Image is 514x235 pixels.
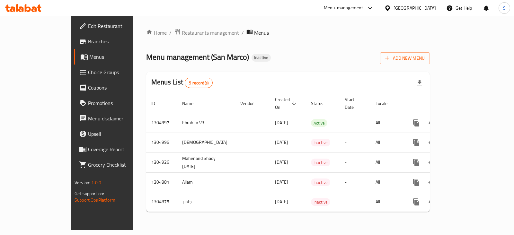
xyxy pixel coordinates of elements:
[182,100,202,107] span: Name
[311,139,330,146] span: Inactive
[275,197,288,206] span: [DATE]
[311,119,327,127] span: Active
[74,126,157,142] a: Upsell
[74,111,157,126] a: Menu disclaimer
[394,4,436,12] div: [GEOGRAPHIC_DATA]
[88,84,152,91] span: Coupons
[240,100,262,107] span: Vendor
[275,118,288,127] span: [DATE]
[88,145,152,153] span: Coverage Report
[88,115,152,122] span: Menu disclaimer
[424,115,439,131] button: Change Status
[340,133,370,152] td: -
[74,80,157,95] a: Coupons
[324,4,363,12] div: Menu-management
[345,96,363,111] span: Start Date
[151,77,213,88] h2: Menus List
[370,152,403,172] td: All
[380,52,430,64] button: Add New Menu
[146,192,177,212] td: 1304875
[424,175,439,190] button: Change Status
[385,54,425,62] span: Add New Menu
[75,196,115,204] a: Support.OpsPlatform
[311,100,332,107] span: Status
[89,53,152,61] span: Menus
[424,194,439,210] button: Change Status
[370,133,403,152] td: All
[169,29,172,37] li: /
[275,178,288,186] span: [DATE]
[75,189,104,198] span: Get support on:
[409,194,424,210] button: more
[146,50,249,64] span: Menu management ( San Marco )
[409,115,424,131] button: more
[503,4,506,12] span: S
[370,172,403,192] td: All
[146,29,430,37] nav: breadcrumb
[182,29,239,37] span: Restaurants management
[252,54,271,62] div: Inactive
[177,172,235,192] td: Allam
[74,95,157,111] a: Promotions
[242,29,244,37] li: /
[146,172,177,192] td: 1304881
[275,138,288,146] span: [DATE]
[376,100,396,107] span: Locale
[252,55,271,60] span: Inactive
[74,157,157,172] a: Grocery Checklist
[74,65,157,80] a: Choice Groups
[311,179,330,186] span: Inactive
[146,152,177,172] td: 1304926
[409,175,424,190] button: more
[275,96,298,111] span: Created On
[74,49,157,65] a: Menus
[424,155,439,170] button: Change Status
[403,94,475,113] th: Actions
[412,75,427,91] div: Export file
[74,18,157,34] a: Edit Restaurant
[177,133,235,152] td: [DEMOGRAPHIC_DATA]
[88,161,152,169] span: Grocery Checklist
[311,119,327,127] div: Active
[177,113,235,133] td: Ebrahim V3
[75,178,90,187] span: Version:
[340,152,370,172] td: -
[91,178,101,187] span: 1.0.0
[409,135,424,150] button: more
[146,113,177,133] td: 1304997
[151,100,164,107] span: ID
[424,135,439,150] button: Change Status
[177,192,235,212] td: جاسر
[88,22,152,30] span: Edit Restaurant
[177,152,235,172] td: Maher and Shady [DATE]
[74,142,157,157] a: Coverage Report
[254,29,269,37] span: Menus
[74,34,157,49] a: Branches
[146,94,475,212] table: enhanced table
[88,68,152,76] span: Choice Groups
[370,192,403,212] td: All
[311,198,330,206] span: Inactive
[340,113,370,133] td: -
[370,113,403,133] td: All
[88,38,152,45] span: Branches
[311,159,330,166] span: Inactive
[340,172,370,192] td: -
[146,133,177,152] td: 1304996
[275,158,288,166] span: [DATE]
[185,78,213,88] div: Total records count
[88,130,152,138] span: Upsell
[88,99,152,107] span: Promotions
[409,155,424,170] button: more
[340,192,370,212] td: -
[174,29,239,37] a: Restaurants management
[185,80,212,86] span: 5 record(s)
